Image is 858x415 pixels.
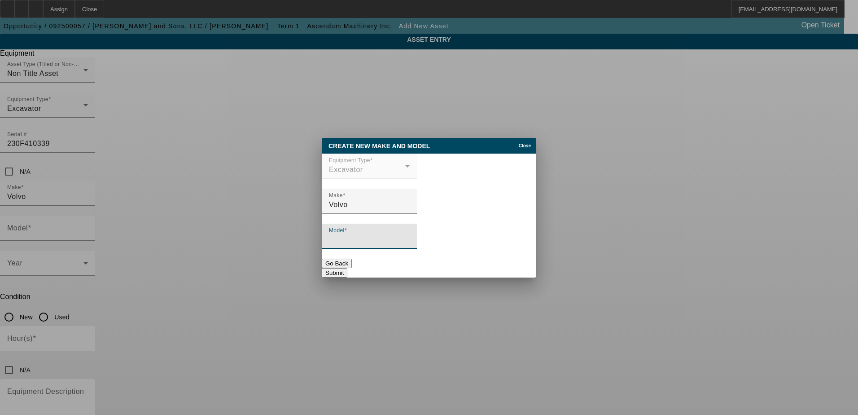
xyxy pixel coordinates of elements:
button: Submit [322,268,347,278]
mat-label: Equipment Type [329,157,370,163]
button: Go Back [322,259,352,268]
mat-label: Model [329,227,345,233]
span: Create New Make and Model [328,142,430,150]
span: Close [519,143,531,148]
mat-label: Make [329,192,343,198]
